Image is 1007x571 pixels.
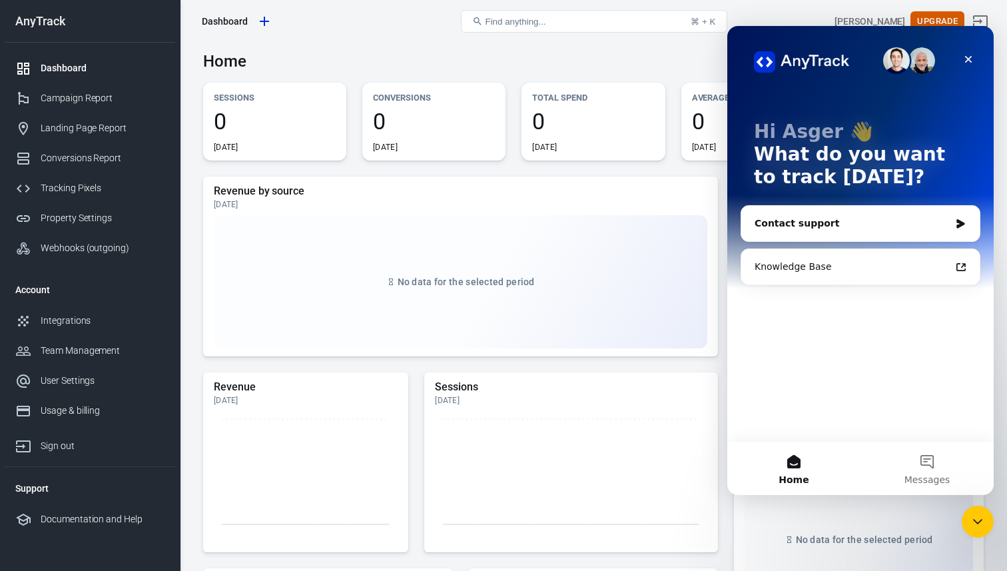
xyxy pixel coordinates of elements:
[41,211,165,225] div: Property Settings
[214,395,398,406] div: [DATE]
[41,121,165,135] div: Landing Page Report
[486,17,546,27] span: Find anything...
[5,396,175,426] a: Usage & billing
[41,61,165,75] div: Dashboard
[692,110,814,133] span: 0
[5,366,175,396] a: User Settings
[532,110,654,133] span: 0
[41,512,165,526] div: Documentation and Help
[5,233,175,263] a: Webhooks (outgoing)
[214,110,336,133] span: 0
[373,91,495,105] p: Conversions
[41,314,165,328] div: Integrations
[41,181,165,195] div: Tracking Pixels
[398,277,535,287] span: No data for the selected period
[691,17,715,27] div: ⌘ + K
[41,404,165,418] div: Usage & billing
[203,52,246,71] h3: Home
[214,185,707,198] h5: Revenue by source
[5,15,175,27] div: AnyTrack
[41,374,165,388] div: User Settings
[5,426,175,461] a: Sign out
[373,110,495,133] span: 0
[41,439,165,453] div: Sign out
[5,83,175,113] a: Campaign Report
[5,203,175,233] a: Property Settings
[835,15,905,29] div: Account id: ng8gvdQU
[435,395,707,406] div: [DATE]
[796,534,933,545] span: No data for the selected period
[910,11,964,32] button: Upgrade
[5,274,175,306] li: Account
[5,336,175,366] a: Team Management
[41,91,165,105] div: Campaign Report
[461,10,727,33] button: Find anything...⌘ + K
[5,113,175,143] a: Landing Page Report
[214,380,398,394] h5: Revenue
[964,5,996,37] a: Sign out
[202,15,248,28] div: Dashboard
[5,306,175,336] a: Integrations
[435,380,707,394] h5: Sessions
[962,506,994,538] iframe: Intercom live chat
[727,26,994,495] iframe: Intercom live chat
[41,344,165,358] div: Team Management
[41,241,165,255] div: Webhooks (outgoing)
[692,91,814,105] p: Average Order
[214,199,707,210] div: [DATE]
[214,91,336,105] p: Sessions
[5,143,175,173] a: Conversions Report
[532,91,654,105] p: Total Spend
[5,173,175,203] a: Tracking Pixels
[5,53,175,83] a: Dashboard
[253,10,276,33] a: Create new property
[41,151,165,165] div: Conversions Report
[5,472,175,504] li: Support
